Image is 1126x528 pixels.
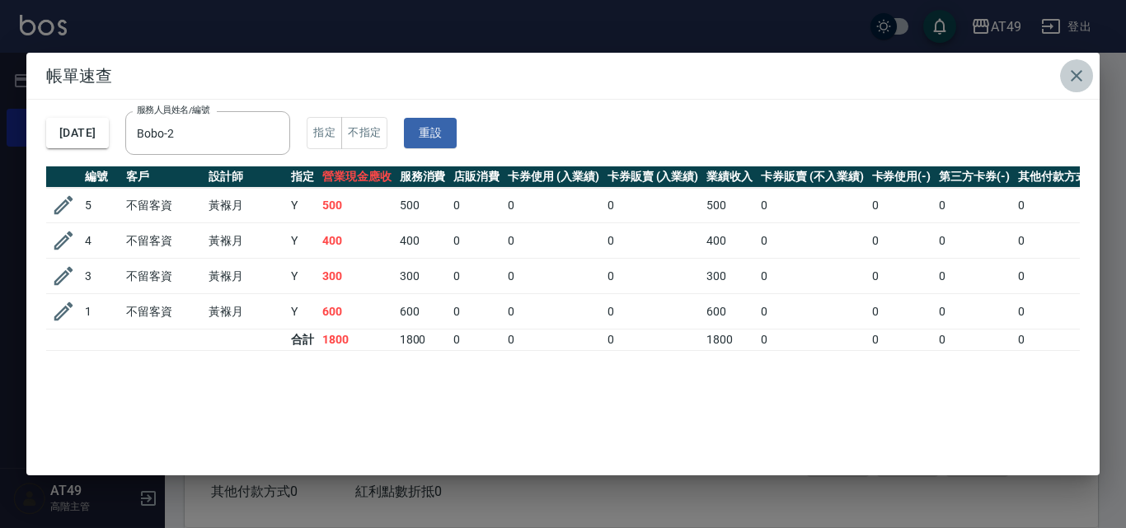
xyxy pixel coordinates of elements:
[287,259,318,294] td: Y
[318,294,396,329] td: 600
[26,53,1100,99] h2: 帳單速查
[137,104,209,116] label: 服務人員姓名/編號
[935,294,1014,329] td: 0
[307,117,342,149] button: 指定
[318,259,396,294] td: 300
[757,223,867,259] td: 0
[935,188,1014,223] td: 0
[449,294,504,329] td: 0
[757,329,867,351] td: 0
[396,223,450,259] td: 400
[81,166,122,188] th: 編號
[603,188,703,223] td: 0
[81,259,122,294] td: 3
[449,259,504,294] td: 0
[702,188,757,223] td: 500
[46,118,109,148] button: [DATE]
[449,329,504,351] td: 0
[1014,294,1105,329] td: 0
[868,223,936,259] td: 0
[935,223,1014,259] td: 0
[287,166,318,188] th: 指定
[603,166,703,188] th: 卡券販賣 (入業績)
[868,329,936,351] td: 0
[122,259,204,294] td: 不留客資
[449,166,504,188] th: 店販消費
[318,223,396,259] td: 400
[396,166,450,188] th: 服務消費
[396,294,450,329] td: 600
[81,188,122,223] td: 5
[868,259,936,294] td: 0
[702,294,757,329] td: 600
[204,223,287,259] td: 黃褓月
[122,188,204,223] td: 不留客資
[204,259,287,294] td: 黃褓月
[935,259,1014,294] td: 0
[81,294,122,329] td: 1
[341,117,387,149] button: 不指定
[757,294,867,329] td: 0
[122,166,204,188] th: 客戶
[396,259,450,294] td: 300
[702,329,757,351] td: 1800
[287,188,318,223] td: Y
[702,259,757,294] td: 300
[504,166,603,188] th: 卡券使用 (入業績)
[603,329,703,351] td: 0
[287,294,318,329] td: Y
[396,188,450,223] td: 500
[318,166,396,188] th: 營業現金應收
[868,188,936,223] td: 0
[396,329,450,351] td: 1800
[603,223,703,259] td: 0
[122,294,204,329] td: 不留客資
[868,166,936,188] th: 卡券使用(-)
[504,259,603,294] td: 0
[1014,188,1105,223] td: 0
[122,223,204,259] td: 不留客資
[287,223,318,259] td: Y
[603,294,703,329] td: 0
[935,166,1014,188] th: 第三方卡券(-)
[449,223,504,259] td: 0
[204,294,287,329] td: 黃褓月
[81,223,122,259] td: 4
[204,188,287,223] td: 黃褓月
[603,259,703,294] td: 0
[1014,259,1105,294] td: 0
[204,166,287,188] th: 設計師
[868,294,936,329] td: 0
[318,329,396,351] td: 1800
[504,188,603,223] td: 0
[504,223,603,259] td: 0
[702,223,757,259] td: 400
[287,329,318,351] td: 合計
[504,329,603,351] td: 0
[757,259,867,294] td: 0
[1014,166,1105,188] th: 其他付款方式(-)
[757,188,867,223] td: 0
[449,188,504,223] td: 0
[318,188,396,223] td: 500
[757,166,867,188] th: 卡券販賣 (不入業績)
[1014,329,1105,351] td: 0
[702,166,757,188] th: 業績收入
[504,294,603,329] td: 0
[1014,223,1105,259] td: 0
[935,329,1014,351] td: 0
[404,118,457,148] button: 重設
